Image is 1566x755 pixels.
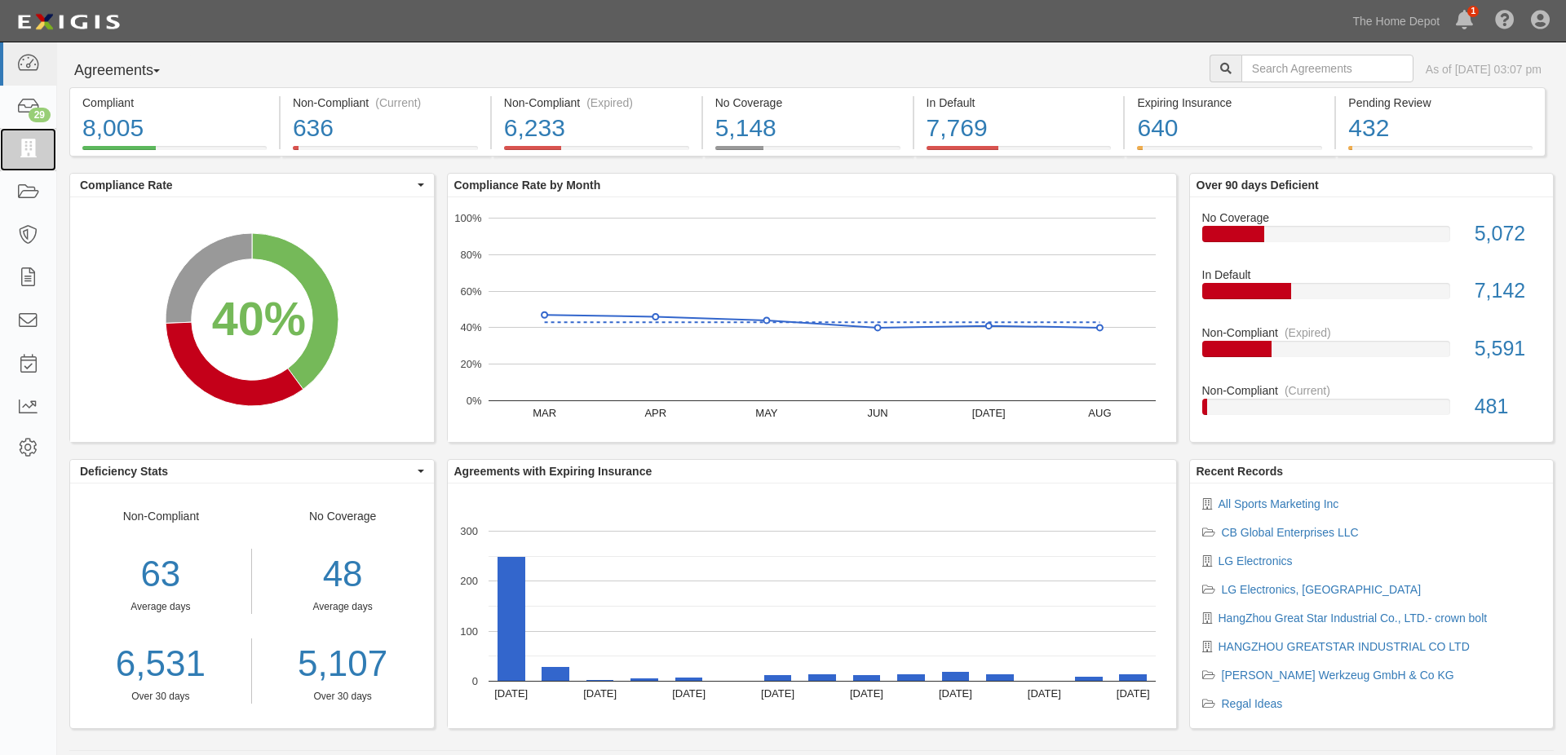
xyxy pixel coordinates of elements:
a: LG Electronics, [GEOGRAPHIC_DATA] [1222,583,1422,596]
div: As of [DATE] 03:07 pm [1426,61,1542,77]
text: 300 [460,525,478,537]
div: Non-Compliant [1190,382,1554,399]
text: [DATE] [761,687,794,700]
b: Compliance Rate by Month [454,179,601,192]
button: Agreements [69,55,192,87]
text: [DATE] [1116,687,1149,700]
a: LG Electronics [1219,554,1293,567]
div: Average days [264,600,422,614]
div: Non-Compliant [70,508,252,704]
a: Non-Compliant(Current)481 [1202,382,1542,428]
div: 63 [70,549,251,600]
text: [DATE] [938,687,971,700]
div: (Expired) [586,95,633,111]
b: Agreements with Expiring Insurance [454,465,652,478]
div: 640 [1137,111,1322,146]
div: Average days [70,600,251,614]
input: Search Agreements [1241,55,1413,82]
text: 200 [460,575,478,587]
div: Compliant [82,95,267,111]
div: In Default [927,95,1112,111]
text: 80% [460,249,481,261]
span: Deficiency Stats [80,463,414,479]
div: 40% [212,285,306,352]
div: Non-Compliant (Expired) [504,95,689,111]
div: (Current) [375,95,421,111]
img: logo-5460c22ac91f19d4615b14bd174203de0afe785f0fc80cf4dbbc73dc1793850b.png [12,7,125,37]
div: 5,148 [715,111,900,146]
div: (Current) [1285,382,1330,399]
a: 5,107 [264,638,422,690]
a: Regal Ideas [1222,697,1283,710]
i: Help Center - Complianz [1495,11,1515,31]
div: A chart. [70,197,434,442]
text: 100% [454,212,482,224]
div: 7,769 [927,111,1112,146]
text: [DATE] [1027,687,1060,700]
div: 5,072 [1462,219,1553,249]
div: Over 30 days [264,690,422,704]
div: In Default [1190,267,1554,283]
a: In Default7,142 [1202,267,1542,325]
text: [DATE] [672,687,706,700]
text: [DATE] [971,407,1005,419]
a: In Default7,769 [914,146,1124,159]
div: 636 [293,111,478,146]
span: Compliance Rate [80,177,414,193]
a: No Coverage5,072 [1202,210,1542,267]
div: Non-Compliant (Current) [293,95,478,111]
a: Non-Compliant(Expired)5,591 [1202,325,1542,382]
div: 6,233 [504,111,689,146]
text: AUG [1088,407,1111,419]
a: HangZhou Great Star Industrial Co., LTD.- crown bolt [1219,612,1488,625]
div: No Coverage [1190,210,1554,226]
div: 432 [1348,111,1533,146]
a: 6,531 [70,638,251,690]
text: 60% [460,285,481,297]
div: Expiring Insurance [1137,95,1322,111]
a: [PERSON_NAME] Werkzeug GmbH & Co KG [1222,669,1454,682]
div: 8,005 [82,111,267,146]
a: Pending Review432 [1336,146,1546,159]
a: HANGZHOU GREATSTAR INDUSTRIAL CO LTD [1219,640,1470,653]
a: Compliant8,005 [69,146,279,159]
a: All Sports Marketing Inc [1219,497,1339,510]
button: Compliance Rate [70,174,434,196]
div: 5,591 [1462,334,1553,364]
a: Expiring Insurance640 [1125,146,1334,159]
text: 0% [466,395,481,407]
text: MAY [755,407,778,419]
a: No Coverage5,148 [703,146,913,159]
a: CB Global Enterprises LLC [1222,526,1359,539]
text: 20% [460,358,481,370]
button: Deficiency Stats [70,460,434,483]
div: Non-Compliant [1190,325,1554,341]
text: [DATE] [849,687,883,700]
div: No Coverage [715,95,900,111]
text: 0 [471,675,477,687]
svg: A chart. [448,483,1176,728]
text: [DATE] [583,687,617,700]
text: [DATE] [494,687,528,700]
div: 481 [1462,392,1553,422]
text: APR [644,407,666,419]
div: (Expired) [1285,325,1331,341]
text: 100 [460,625,478,637]
a: Non-Compliant(Current)636 [281,146,490,159]
div: No Coverage [252,508,434,704]
text: 40% [460,321,481,333]
svg: A chart. [448,197,1176,442]
b: Over 90 days Deficient [1197,179,1319,192]
b: Recent Records [1197,465,1284,478]
div: 48 [264,549,422,600]
a: Non-Compliant(Expired)6,233 [492,146,701,159]
text: MAR [533,407,556,419]
div: Over 30 days [70,690,251,704]
div: Pending Review [1348,95,1533,111]
div: 29 [29,108,51,122]
text: JUN [867,407,887,419]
